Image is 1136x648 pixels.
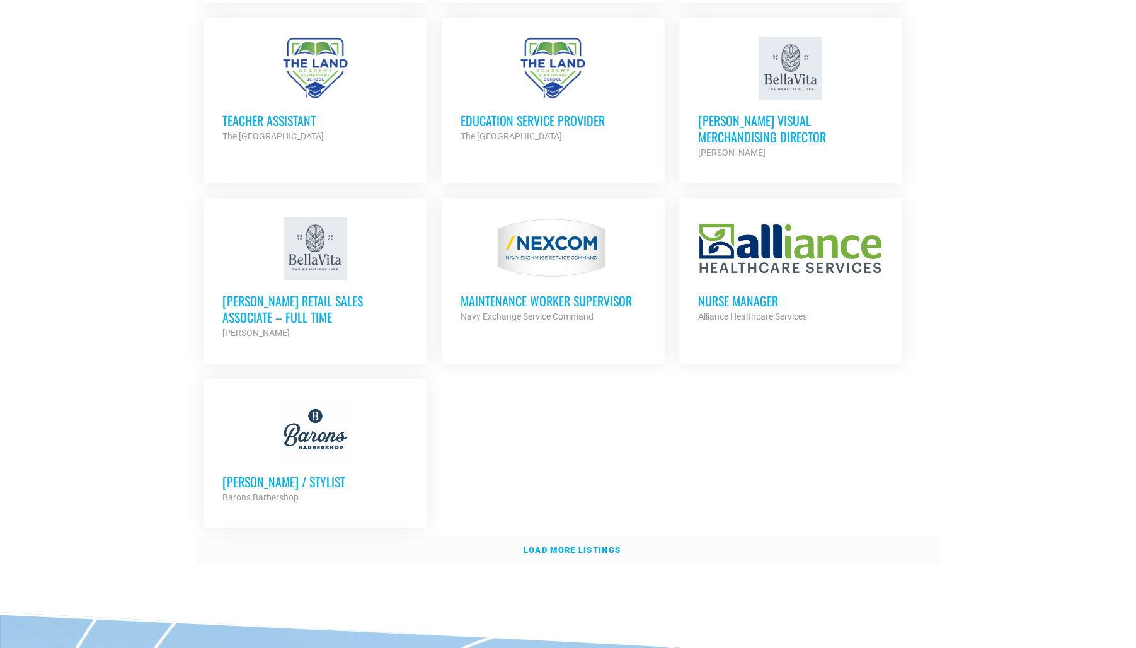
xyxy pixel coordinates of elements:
a: [PERSON_NAME] / Stylist Barons Barbershop [204,379,427,524]
strong: The [GEOGRAPHIC_DATA] [461,131,562,141]
strong: Navy Exchange Service Command [461,311,594,321]
strong: Load more listings [524,545,621,555]
h3: Teacher Assistant [222,112,408,129]
a: [PERSON_NAME] Visual Merchandising Director [PERSON_NAME] [679,18,902,179]
a: Education Service Provider The [GEOGRAPHIC_DATA] [442,18,665,163]
a: Load more listings [197,536,940,565]
strong: [PERSON_NAME] [222,328,290,338]
a: Nurse Manager Alliance Healthcare Services [679,198,902,343]
h3: [PERSON_NAME] / Stylist [222,473,408,490]
h3: MAINTENANCE WORKER SUPERVISOR [461,292,646,309]
strong: Barons Barbershop [222,492,299,502]
a: Teacher Assistant The [GEOGRAPHIC_DATA] [204,18,427,163]
h3: Nurse Manager [698,292,883,309]
h3: [PERSON_NAME] Visual Merchandising Director [698,112,883,145]
strong: [PERSON_NAME] [698,148,766,158]
h3: Education Service Provider [461,112,646,129]
a: MAINTENANCE WORKER SUPERVISOR Navy Exchange Service Command [442,198,665,343]
strong: Alliance Healthcare Services [698,311,807,321]
h3: [PERSON_NAME] Retail Sales Associate – Full Time [222,292,408,325]
a: [PERSON_NAME] Retail Sales Associate – Full Time [PERSON_NAME] [204,198,427,359]
strong: The [GEOGRAPHIC_DATA] [222,131,324,141]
